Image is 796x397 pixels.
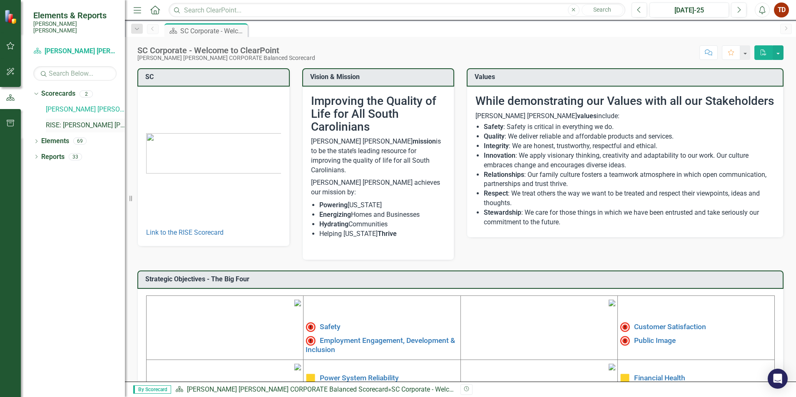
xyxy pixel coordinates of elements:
li: [US_STATE] [319,201,446,210]
h3: Values [475,73,779,81]
img: ClearPoint Strategy [4,10,19,24]
img: High Alert [306,322,316,332]
strong: Energizing [319,211,351,218]
p: [PERSON_NAME] [PERSON_NAME] is to be the state’s leading resource for improving the quality of li... [311,137,446,176]
h2: While demonstrating our Values with all our Stakeholders [475,95,775,108]
input: Search Below... [33,66,117,81]
p: [PERSON_NAME] [PERSON_NAME] include: [475,112,775,121]
div: 33 [69,153,82,160]
strong: mission [413,137,436,145]
button: [DATE]-25 [649,2,729,17]
a: Financial Health [634,374,685,382]
span: Search [593,6,611,13]
div: SC Corporate - Welcome to ClearPoint [391,385,502,393]
a: Safety [320,323,341,331]
li: : Our family culture fosters a teamwork atmosphere in which open communication, partnerships and ... [484,170,775,189]
li: : We are honest, trustworthy, respectful and ethical. [484,141,775,151]
span: By Scorecard [133,385,171,394]
button: TD [774,2,789,17]
img: Caution [620,373,630,383]
img: High Alert [620,322,630,332]
a: Power System Reliability [320,374,399,382]
small: [PERSON_NAME] [PERSON_NAME] [33,20,117,34]
strong: Innovation [484,151,515,159]
div: [DATE]-25 [652,5,726,15]
li: : We apply visionary thinking, creativity and adaptability to our work. Our culture embraces chan... [484,151,775,170]
img: mceclip4.png [609,364,615,370]
strong: Hydrating [319,220,348,228]
img: mceclip1%20v4.png [294,300,301,306]
div: 69 [73,138,87,145]
a: Public Image [634,336,676,344]
img: Caution [306,373,316,383]
li: Communities [319,220,446,229]
img: mceclip2%20v3.png [609,300,615,306]
div: 2 [80,90,93,97]
a: Employment Engagement, Development & Inclusion [306,336,455,353]
a: Customer Satisfaction [634,323,706,331]
a: Scorecards [41,89,75,99]
li: Homes and Businesses [319,210,446,220]
h3: Strategic Objectives - The Big Four [145,275,779,283]
li: : We care for those things in which we have been entrusted and take seriously our commitment to t... [484,208,775,227]
input: Search ClearPoint... [169,3,625,17]
li: Helping [US_STATE] [319,229,446,239]
span: Elements & Reports [33,10,117,20]
li: : Safety is critical in everything we do. [484,122,775,132]
a: [PERSON_NAME] [PERSON_NAME] CORPORATE Balanced Scorecard [187,385,388,393]
li: : We deliver reliable and affordable products and services. [484,132,775,141]
strong: Quality [484,132,505,140]
strong: Integrity [484,142,509,150]
strong: Stewardship [484,208,521,216]
a: Link to the RISE Scorecard [146,228,224,236]
div: Open Intercom Messenger [768,369,788,389]
div: SC Corporate - Welcome to ClearPoint [180,26,246,36]
div: SC Corporate - Welcome to ClearPoint [137,46,315,55]
strong: Powering [319,201,348,209]
div: » [175,385,454,395]
strong: Thrive [378,230,397,238]
strong: Relationships [484,171,524,179]
h2: Improving the Quality of Life for All South Carolinians [311,95,446,133]
a: [PERSON_NAME] [PERSON_NAME] CORPORATE Balanced Scorecard [33,47,117,56]
strong: Safety [484,123,503,131]
img: mceclip3%20v3.png [294,364,301,370]
li: : We treat others the way we want to be treated and respect their viewpoints, ideas and thoughts. [484,189,775,208]
h3: SC [145,73,285,81]
strong: values [577,112,597,120]
img: Not Meeting Target [620,336,630,346]
img: Not Meeting Target [306,336,316,346]
button: Search [582,4,623,16]
a: RISE: [PERSON_NAME] [PERSON_NAME] Recognizing Innovation, Safety and Excellence [46,121,125,130]
p: [PERSON_NAME] [PERSON_NAME] achieves our mission by: [311,176,446,199]
a: [PERSON_NAME] [PERSON_NAME] CORPORATE Balanced Scorecard [46,105,125,114]
div: [PERSON_NAME] [PERSON_NAME] CORPORATE Balanced Scorecard [137,55,315,61]
a: Elements [41,136,69,146]
strong: Respect [484,189,508,197]
h3: Vision & Mission [310,73,450,81]
a: Reports [41,152,65,162]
